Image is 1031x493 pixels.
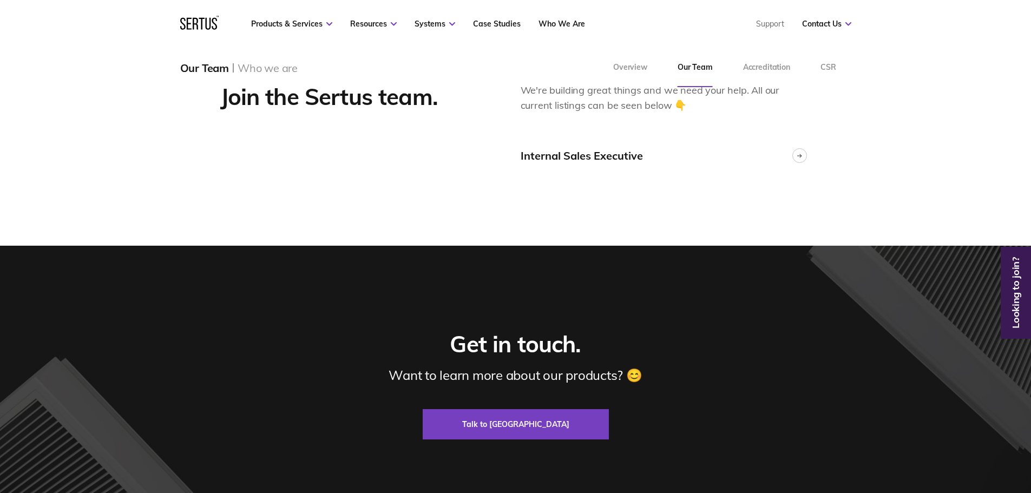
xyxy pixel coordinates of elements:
div: Who we are [238,61,298,75]
a: Resources [350,19,397,29]
a: Internal Sales Executive [521,148,811,163]
a: Who We Are [539,19,585,29]
a: Overview [598,48,662,87]
a: Contact Us [802,19,851,29]
div: Our Team [180,61,229,75]
a: Talk to [GEOGRAPHIC_DATA] [423,409,609,439]
div: Join the Sertus team. [220,83,488,111]
div: Get in touch. [450,330,581,359]
a: Case Studies [473,19,521,29]
iframe: Chat Widget [836,367,1031,493]
a: CSR [805,48,851,87]
div: Want to learn more about our products? 😊 [389,367,642,383]
a: Systems [415,19,455,29]
a: Products & Services [251,19,332,29]
p: We're building great things and we need your help. All our current listings can be seen below 👇 [521,83,811,114]
div: Internal Sales Executive [521,149,643,162]
a: Looking to join? [1003,288,1028,297]
a: Support [756,19,784,29]
a: Accreditation [728,48,805,87]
